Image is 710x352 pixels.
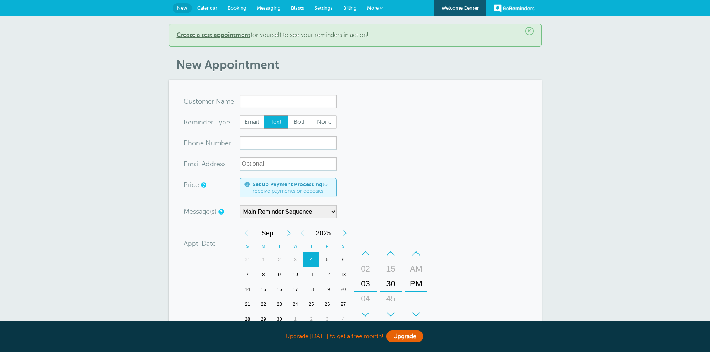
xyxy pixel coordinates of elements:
[319,312,335,327] div: Friday, October 3
[357,261,375,276] div: 02
[335,312,351,327] div: Saturday, October 4
[319,282,335,297] div: 19
[196,140,215,146] span: ne Nu
[335,267,351,282] div: 13
[271,252,287,267] div: 2
[357,306,375,321] div: 05
[357,291,375,306] div: 04
[271,312,287,327] div: Tuesday, September 30
[240,312,256,327] div: 28
[338,226,351,241] div: Next Year
[184,208,217,215] label: Message(s)
[335,241,351,252] th: S
[287,297,303,312] div: 24
[271,267,287,282] div: 9
[319,297,335,312] div: 26
[253,181,322,187] a: Set up Payment Processing
[303,282,319,297] div: 18
[319,282,335,297] div: Friday, September 19
[319,312,335,327] div: 3
[177,32,250,38] a: Create a test appointment
[271,297,287,312] div: Tuesday, September 23
[303,297,319,312] div: Thursday, September 25
[271,297,287,312] div: 23
[240,226,253,241] div: Previous Month
[240,157,337,171] input: Optional
[176,58,542,72] h1: New Appointment
[271,252,287,267] div: Tuesday, September 2
[319,267,335,282] div: 12
[240,267,256,282] div: 7
[367,5,379,11] span: More
[271,312,287,327] div: 30
[357,276,375,291] div: 03
[240,312,256,327] div: Sunday, September 28
[287,267,303,282] div: Wednesday, September 10
[312,115,337,129] label: None
[303,282,319,297] div: Thursday, September 18
[177,32,534,39] p: for yourself to see your reminders in action!
[343,5,357,11] span: Billing
[240,282,256,297] div: Sunday, September 14
[184,95,240,108] div: ame
[335,297,351,312] div: Saturday, September 27
[255,297,271,312] div: 22
[303,241,319,252] th: T
[287,297,303,312] div: Wednesday, September 24
[335,282,351,297] div: 20
[382,276,400,291] div: 30
[287,267,303,282] div: 10
[319,297,335,312] div: Friday, September 26
[264,116,288,129] span: Text
[240,267,256,282] div: Sunday, September 7
[255,267,271,282] div: Monday, September 8
[184,140,196,146] span: Pho
[287,282,303,297] div: Wednesday, September 17
[335,252,351,267] div: 6
[271,282,287,297] div: Tuesday, September 16
[380,246,402,322] div: Minutes
[382,261,400,276] div: 15
[196,98,221,105] span: tomer N
[257,5,281,11] span: Messaging
[303,297,319,312] div: 25
[287,241,303,252] th: W
[303,267,319,282] div: Thursday, September 11
[228,5,246,11] span: Booking
[255,282,271,297] div: 15
[255,241,271,252] th: M
[240,241,256,252] th: S
[303,312,319,327] div: 2
[184,161,197,167] span: Ema
[255,282,271,297] div: Monday, September 15
[184,181,199,188] label: Price
[271,282,287,297] div: 16
[197,161,214,167] span: il Add
[177,5,187,11] span: New
[309,226,338,241] span: 2025
[303,267,319,282] div: 11
[287,282,303,297] div: 17
[240,297,256,312] div: Sunday, September 21
[315,5,333,11] span: Settings
[255,312,271,327] div: Monday, September 29
[264,115,288,129] label: Text
[382,291,400,306] div: 45
[240,297,256,312] div: 21
[184,157,240,171] div: ress
[240,282,256,297] div: 14
[255,312,271,327] div: 29
[184,119,230,126] label: Reminder Type
[296,226,309,241] div: Previous Year
[287,312,303,327] div: 1
[525,27,534,35] span: ×
[240,252,256,267] div: Sunday, August 31
[240,252,256,267] div: 31
[319,267,335,282] div: Friday, September 12
[335,252,351,267] div: Saturday, September 6
[386,330,423,342] a: Upgrade
[255,297,271,312] div: Monday, September 22
[271,241,287,252] th: T
[255,252,271,267] div: 1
